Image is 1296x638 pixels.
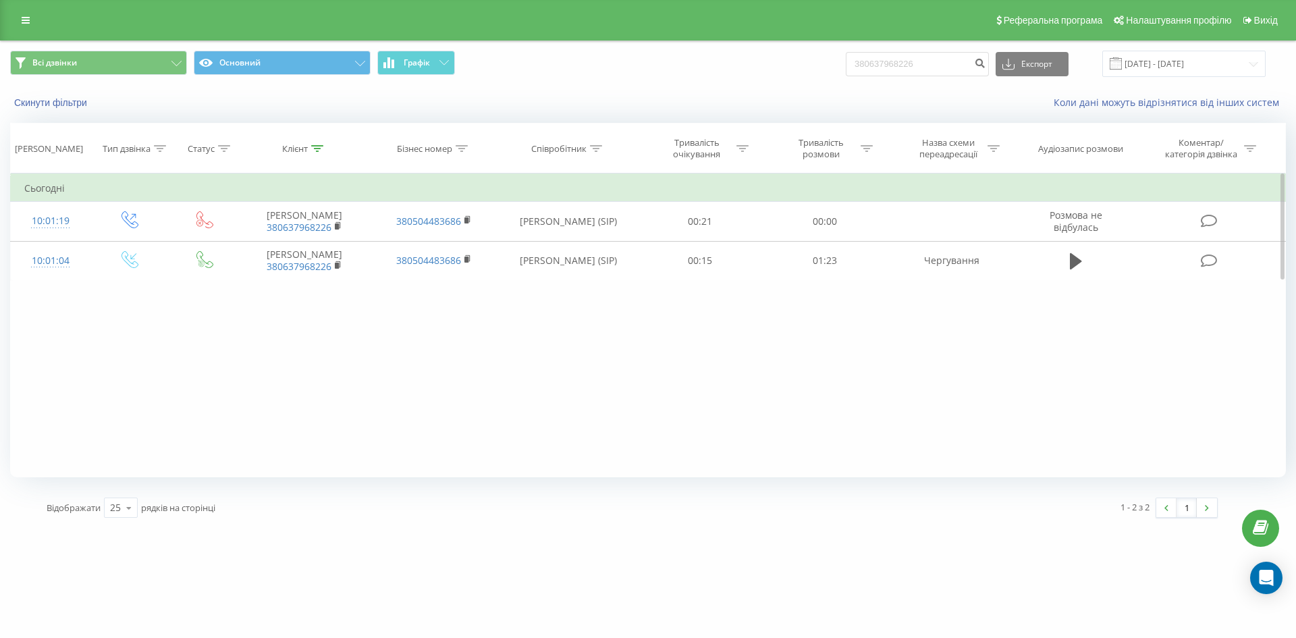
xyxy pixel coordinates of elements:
[11,175,1286,202] td: Сьогодні
[397,143,452,155] div: Бізнес номер
[762,202,886,241] td: 00:00
[103,143,151,155] div: Тип дзвінка
[396,254,461,267] a: 380504483686
[267,221,331,234] a: 380637968226
[762,241,886,280] td: 01:23
[194,51,371,75] button: Основний
[396,215,461,228] a: 380504483686
[10,97,94,109] button: Скинути фільтри
[887,241,1017,280] td: Чергування
[498,241,638,280] td: [PERSON_NAME] (SIP)
[110,501,121,514] div: 25
[24,248,77,274] div: 10:01:04
[638,241,762,280] td: 00:15
[661,137,733,160] div: Тривалість очікування
[15,143,83,155] div: [PERSON_NAME]
[1120,500,1150,514] div: 1 - 2 з 2
[531,143,587,155] div: Співробітник
[240,202,369,241] td: [PERSON_NAME]
[1050,209,1102,234] span: Розмова не відбулась
[32,57,77,68] span: Всі дзвінки
[1126,15,1231,26] span: Налаштування профілю
[846,52,989,76] input: Пошук за номером
[498,202,638,241] td: [PERSON_NAME] (SIP)
[10,51,187,75] button: Всі дзвінки
[377,51,455,75] button: Графік
[240,241,369,280] td: [PERSON_NAME]
[24,208,77,234] div: 10:01:19
[1054,96,1286,109] a: Коли дані можуть відрізнятися вiд інших систем
[1004,15,1103,26] span: Реферальна програма
[282,143,308,155] div: Клієнт
[267,260,331,273] a: 380637968226
[785,137,857,160] div: Тривалість розмови
[404,58,430,68] span: Графік
[912,137,984,160] div: Назва схеми переадресації
[996,52,1069,76] button: Експорт
[1177,498,1197,517] a: 1
[1254,15,1278,26] span: Вихід
[47,502,101,514] span: Відображати
[1162,137,1241,160] div: Коментар/категорія дзвінка
[141,502,215,514] span: рядків на сторінці
[188,143,215,155] div: Статус
[1038,143,1123,155] div: Аудіозапис розмови
[638,202,762,241] td: 00:21
[1250,562,1282,594] div: Open Intercom Messenger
